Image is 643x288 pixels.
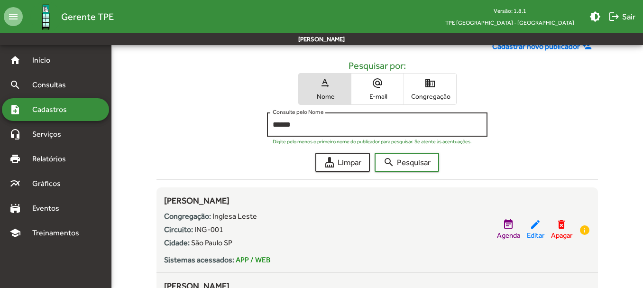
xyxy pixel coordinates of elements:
mat-icon: school [9,227,21,239]
span: Inglesa Leste [212,212,257,221]
span: Cadastrar novo publicador [492,41,580,52]
mat-icon: headset_mic [9,129,21,140]
strong: Circuito: [164,225,193,234]
mat-hint: Digite pelo menos o primeiro nome do publicador para pesquisar. Se atente às acentuações. [273,139,472,144]
span: Serviços [27,129,74,140]
mat-icon: multiline_chart [9,178,21,189]
button: Congregação [404,74,456,104]
button: Nome [299,74,351,104]
span: Gráficos [27,178,73,189]
strong: Cidade: [164,238,190,247]
mat-icon: menu [4,7,23,26]
img: Logo [30,1,61,32]
span: Relatórios [27,153,78,165]
span: Agenda [497,230,520,241]
strong: Sistemas acessados: [164,255,234,264]
span: Eventos [27,203,72,214]
div: Versão: 1.8.1 [438,5,582,17]
span: Gerente TPE [61,9,114,24]
mat-icon: edit [530,219,541,230]
mat-icon: print [9,153,21,165]
button: E-mail [351,74,404,104]
span: Cadastros [27,104,79,115]
span: Pesquisar [383,154,431,171]
span: [PERSON_NAME] [164,195,230,205]
span: TPE [GEOGRAPHIC_DATA] - [GEOGRAPHIC_DATA] [438,17,582,28]
span: São Paulo SP [191,238,232,247]
span: E-mail [354,92,401,101]
strong: Congregação: [164,212,211,221]
span: Apagar [551,230,572,241]
mat-icon: home [9,55,21,66]
button: Limpar [315,153,370,172]
span: Início [27,55,64,66]
mat-icon: domain [424,77,436,89]
span: Congregação [406,92,454,101]
span: Limpar [324,154,361,171]
mat-icon: logout [608,11,620,22]
mat-icon: info [579,224,590,236]
span: APP / WEB [236,255,270,264]
button: Pesquisar [375,153,439,172]
mat-icon: person_add [582,41,594,52]
button: Sair [605,8,639,25]
mat-icon: stadium [9,203,21,214]
mat-icon: alternate_email [372,77,383,89]
span: Consultas [27,79,78,91]
mat-icon: note_add [9,104,21,115]
mat-icon: delete_forever [556,219,567,230]
mat-icon: brightness_medium [589,11,601,22]
span: ING-001 [194,225,223,234]
span: Editar [527,230,544,241]
a: Gerente TPE [23,1,114,32]
mat-icon: text_rotation_none [319,77,331,89]
span: Treinamentos [27,227,91,239]
span: Nome [301,92,349,101]
mat-icon: cleaning_services [324,157,335,168]
mat-icon: event_note [503,219,514,230]
mat-icon: search [9,79,21,91]
h5: Pesquisar por: [164,60,590,71]
mat-icon: search [383,157,395,168]
span: Sair [608,8,635,25]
